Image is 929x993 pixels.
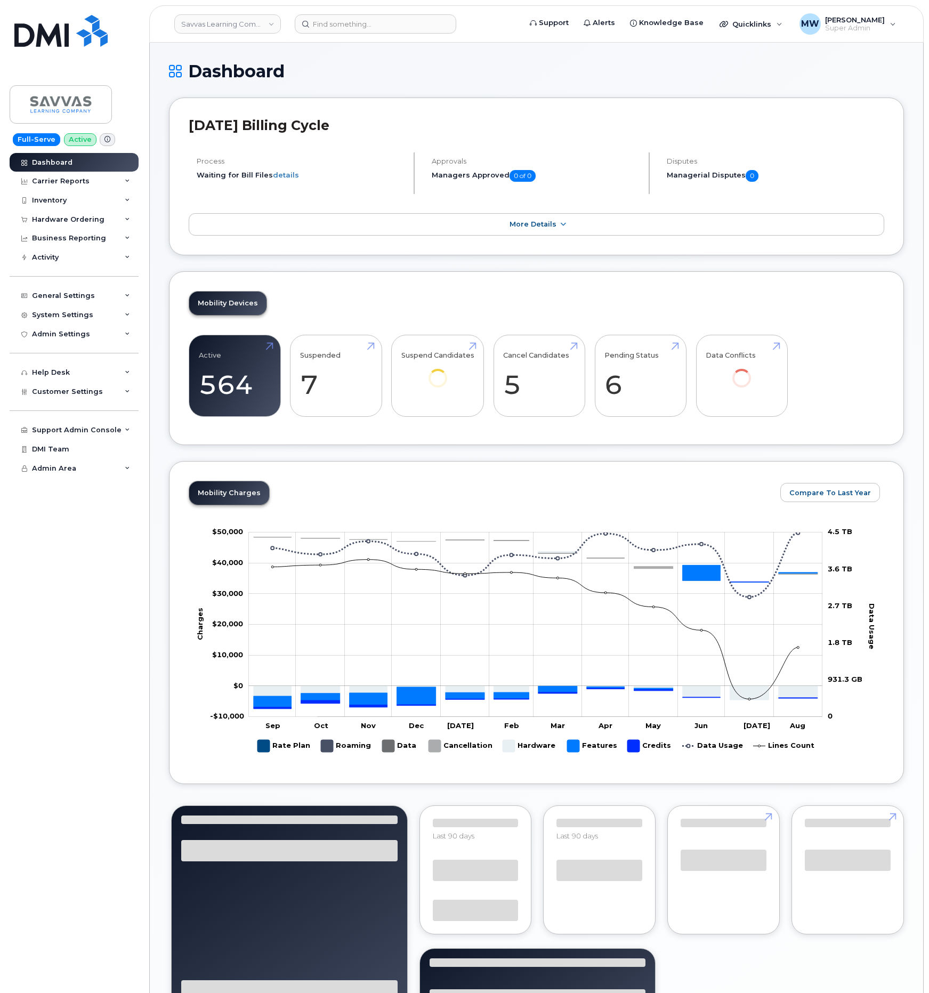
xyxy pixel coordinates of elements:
tspan: Oct [314,721,328,730]
li: Waiting for Bill Files [197,170,405,180]
span: Last 90 days [433,831,474,840]
g: $0 [212,620,243,628]
tspan: $10,000 [212,650,243,659]
tspan: Aug [789,721,805,730]
tspan: 1.8 TB [828,638,852,647]
tspan: 3.6 TB [828,564,852,573]
g: Hardware [503,736,556,756]
g: Lines Count [753,736,814,756]
a: Cancel Candidates 5 [503,341,575,411]
tspan: Sep [265,721,280,730]
tspan: 0 [828,712,833,721]
a: details [273,171,299,179]
tspan: $0 [233,681,243,690]
h5: Managerial Disputes [667,170,884,182]
tspan: 4.5 TB [828,528,852,536]
g: Legend [257,736,814,756]
tspan: $30,000 [212,589,243,598]
g: $0 [212,528,243,536]
span: 0 [746,170,758,182]
tspan: Jun [694,721,707,730]
span: Last 90 days [556,831,598,840]
a: Active 564 [199,341,271,411]
tspan: Mar [551,721,565,730]
h5: Managers Approved [432,170,640,182]
tspan: -$10,000 [210,712,244,721]
tspan: May [645,721,661,730]
h1: Dashboard [169,62,904,80]
tspan: Dec [409,721,424,730]
span: More Details [510,220,556,228]
a: Data Conflicts [706,341,778,402]
tspan: [DATE] [744,721,770,730]
tspan: 2.7 TB [828,601,852,610]
tspan: 931.3 GB [828,675,862,684]
tspan: Data Usage [868,603,876,649]
span: 0 of 0 [510,170,536,182]
h4: Disputes [667,157,884,165]
tspan: Apr [598,721,612,730]
g: Data Usage [682,736,743,756]
g: Roaming [321,736,371,756]
a: Suspended 7 [300,341,372,411]
button: Compare To Last Year [780,483,880,502]
g: Credits [627,736,672,756]
tspan: Nov [361,721,376,730]
tspan: $20,000 [212,620,243,628]
span: Compare To Last Year [789,488,871,498]
g: $0 [212,650,243,659]
tspan: [DATE] [447,721,474,730]
g: Data [382,736,418,756]
a: Pending Status 6 [604,341,676,411]
tspan: Charges [196,608,204,640]
tspan: $40,000 [212,558,243,567]
g: $0 [210,712,244,721]
a: Suspend Candidates [401,341,474,402]
tspan: $50,000 [212,528,243,536]
g: Cancellation [429,736,492,756]
h2: [DATE] Billing Cycle [189,117,884,133]
h4: Process [197,157,405,165]
tspan: Feb [504,721,519,730]
g: Cancellation [254,537,818,583]
h4: Approvals [432,157,640,165]
g: Rate Plan [257,736,310,756]
g: Features [567,736,617,756]
g: $0 [212,558,243,567]
g: $0 [212,589,243,598]
a: Mobility Charges [189,481,269,505]
a: Mobility Devices [189,292,266,315]
g: Credits [254,582,818,709]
